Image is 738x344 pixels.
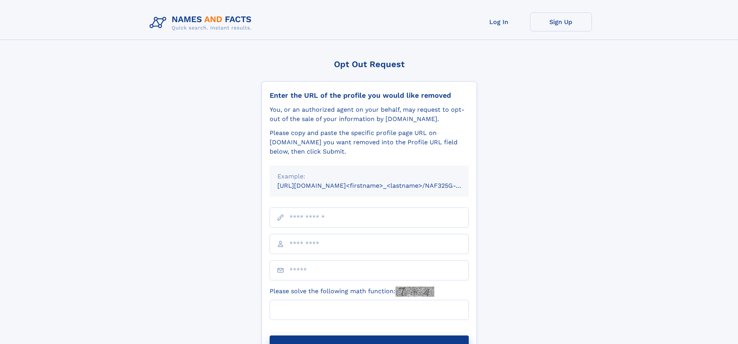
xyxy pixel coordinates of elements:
[270,128,469,156] div: Please copy and paste the specific profile page URL on [DOMAIN_NAME] you want removed into the Pr...
[270,91,469,100] div: Enter the URL of the profile you would like removed
[277,172,461,181] div: Example:
[270,287,434,297] label: Please solve the following math function:
[468,12,530,31] a: Log In
[146,12,258,33] img: Logo Names and Facts
[261,59,477,69] div: Opt Out Request
[270,105,469,124] div: You, or an authorized agent on your behalf, may request to opt-out of the sale of your informatio...
[277,182,483,189] small: [URL][DOMAIN_NAME]<firstname>_<lastname>/NAF325G-xxxxxxxx
[530,12,592,31] a: Sign Up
